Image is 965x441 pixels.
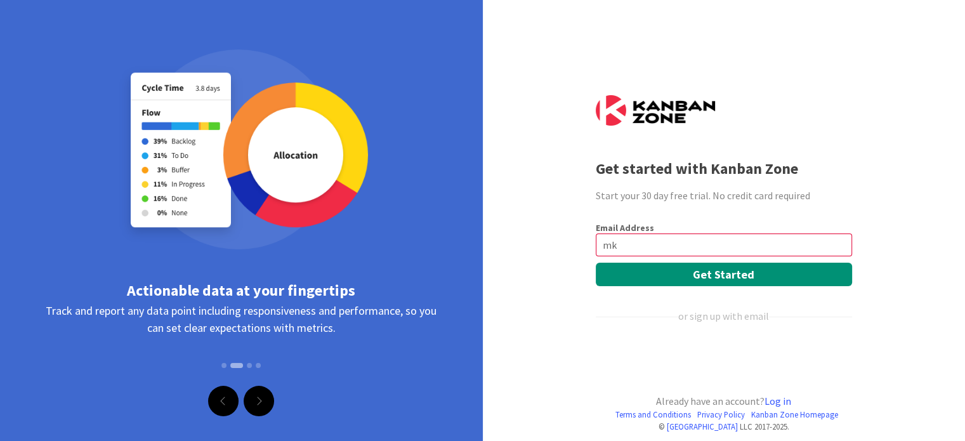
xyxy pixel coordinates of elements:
[44,279,438,302] div: Actionable data at your fingertips
[765,395,791,407] a: Log in
[596,263,852,286] button: Get Started
[678,308,769,324] div: or sign up with email
[596,393,852,409] div: Already have an account?
[596,222,654,234] label: Email Address
[44,302,438,385] div: Track and report any data point including responsiveness and performance, so you can set clear ex...
[596,95,715,126] img: Kanban Zone
[230,363,243,368] button: Slide 2
[221,357,226,374] button: Slide 1
[256,357,261,374] button: Slide 4
[596,421,852,433] div: © LLC 2017- 2025 .
[596,159,798,178] b: Get started with Kanban Zone
[697,409,745,421] a: Privacy Policy
[589,345,856,372] iframe: Sign in with Google Button
[751,409,838,421] a: Kanban Zone Homepage
[247,357,252,374] button: Slide 3
[596,188,852,203] div: Start your 30 day free trial. No credit card required
[667,421,738,431] a: [GEOGRAPHIC_DATA]
[615,409,691,421] a: Terms and Conditions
